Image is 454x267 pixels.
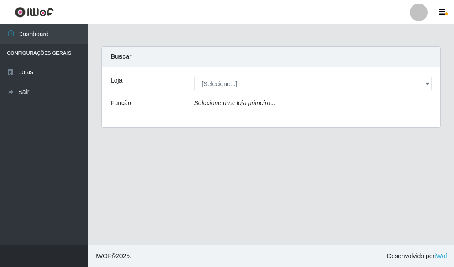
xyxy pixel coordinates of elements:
i: Selecione uma loja primeiro... [194,99,275,106]
strong: Buscar [111,53,131,60]
span: © 2025 . [95,252,131,261]
span: IWOF [95,252,112,259]
label: Loja [111,76,122,85]
span: Desenvolvido por [387,252,447,261]
img: CoreUI Logo [15,7,54,18]
label: Função [111,98,131,108]
a: iWof [435,252,447,259]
